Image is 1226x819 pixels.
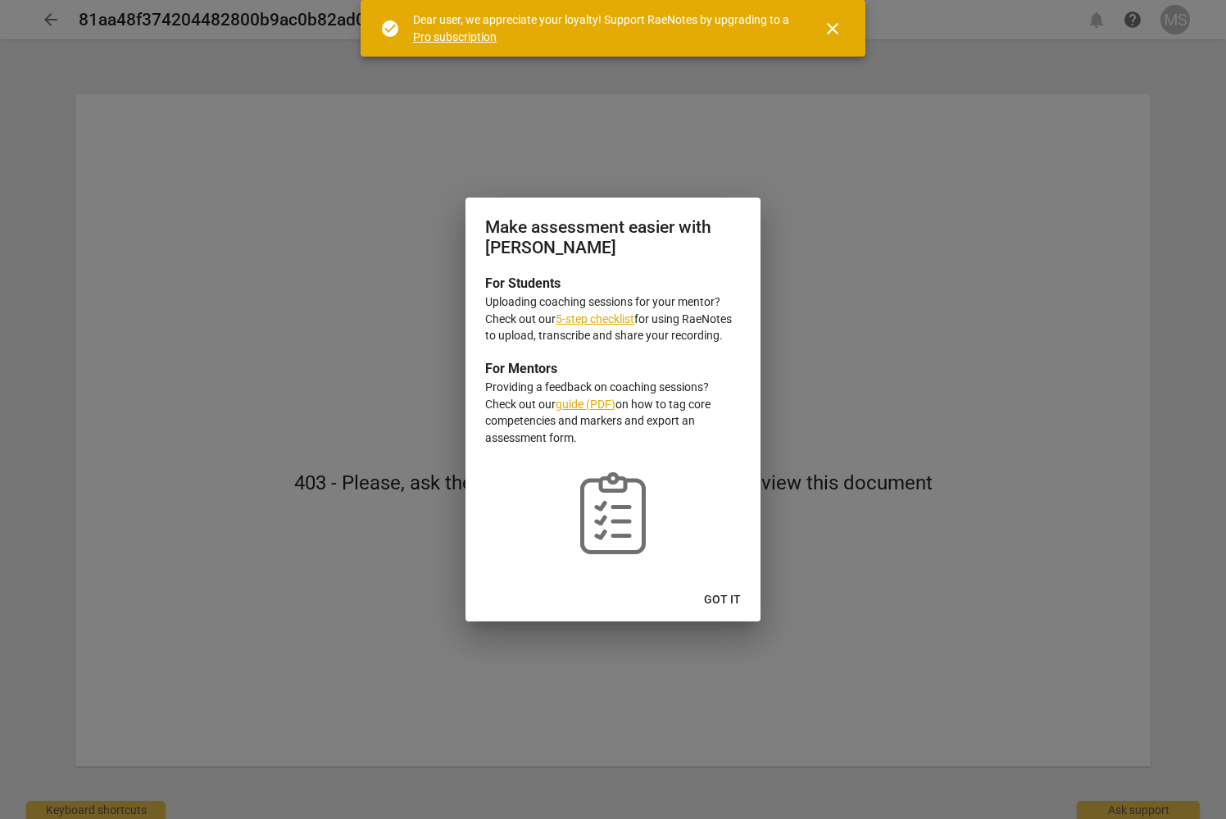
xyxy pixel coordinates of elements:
b: For Mentors [485,361,557,376]
a: Pro subscription [413,30,497,43]
button: Close [813,9,852,48]
button: Got it [691,585,754,615]
h2: Make assessment easier with [PERSON_NAME] [485,217,741,257]
p: Providing a feedback on coaching sessions? Check out our on how to tag core competencies and mark... [485,379,741,446]
b: For Students [485,275,561,291]
a: 5-step checklist [556,312,634,325]
p: Uploading coaching sessions for your mentor? Check out our for using RaeNotes to upload, transcri... [485,293,741,344]
span: close [823,19,842,39]
span: Got it [704,592,741,608]
a: guide (PDF) [556,398,615,411]
div: Dear user, we appreciate your loyalty! Support RaeNotes by upgrading to a [413,11,793,45]
span: check_circle [380,19,400,39]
